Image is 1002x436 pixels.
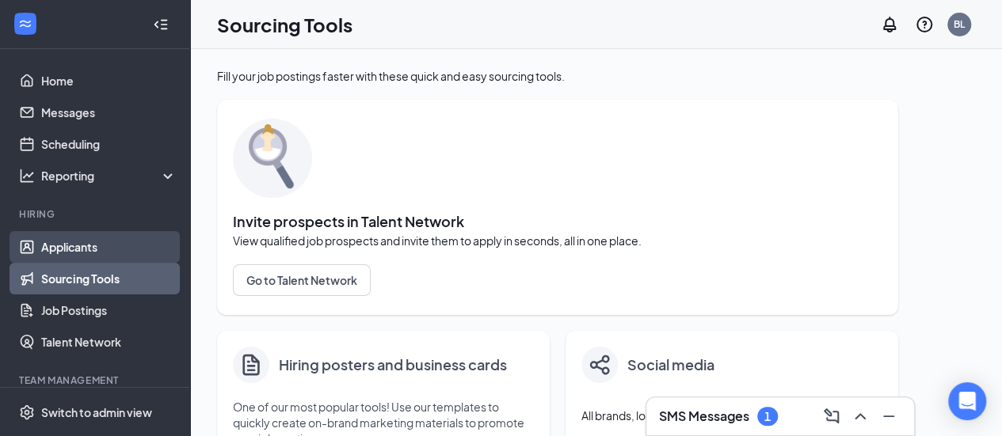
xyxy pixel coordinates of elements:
[41,97,177,128] a: Messages
[819,404,844,429] button: ComposeMessage
[233,214,882,229] span: Invite prospects in Talent Network
[17,16,33,32] svg: WorkstreamLogo
[19,373,173,387] div: Team Management
[822,407,841,426] svg: ComposeMessage
[217,68,898,84] div: Fill your job postings faster with these quick and easy sourcing tools.
[948,382,986,420] div: Open Intercom Messenger
[41,326,177,358] a: Talent Network
[41,231,177,263] a: Applicants
[764,410,771,423] div: 1
[238,351,264,378] svg: Document
[153,17,169,32] svg: Collapse
[880,15,899,34] svg: Notifications
[41,404,152,420] div: Switch to admin view
[233,264,882,296] a: Go to Talent Network
[851,407,870,426] svg: ChevronUp
[41,263,177,294] a: Sourcing Tools
[41,294,177,326] a: Job Postings
[41,65,177,97] a: Home
[627,354,714,376] h4: Social media
[876,404,901,429] button: Minimize
[217,11,352,38] h1: Sourcing Tools
[589,354,610,375] img: share
[879,407,898,426] svg: Minimize
[915,15,934,34] svg: QuestionInfo
[581,408,773,423] span: All brands, locations, and job postings
[41,128,177,160] a: Scheduling
[279,354,507,376] h4: Hiring posters and business cards
[19,168,35,184] svg: Analysis
[954,17,965,31] div: BL
[19,207,173,221] div: Hiring
[848,404,873,429] button: ChevronUp
[233,119,312,198] img: sourcing-tools
[233,264,371,296] button: Go to Talent Network
[659,408,749,425] h3: SMS Messages
[41,168,177,184] div: Reporting
[19,404,35,420] svg: Settings
[233,233,882,248] span: View qualified job prospects and invite them to apply in seconds, all in one place.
